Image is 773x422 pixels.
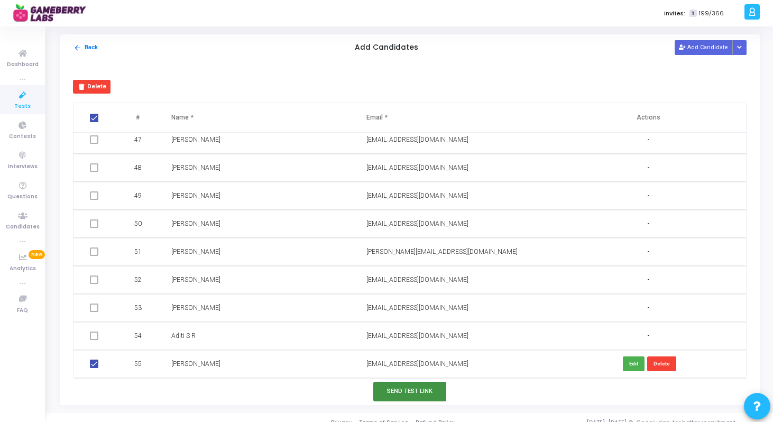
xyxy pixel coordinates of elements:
span: [EMAIL_ADDRESS][DOMAIN_NAME] [366,304,468,311]
button: Delete [647,356,676,371]
span: [PERSON_NAME] [171,136,220,143]
span: [EMAIL_ADDRESS][DOMAIN_NAME] [366,164,468,171]
span: 53 [134,303,142,313]
span: [EMAIL_ADDRESS][DOMAIN_NAME] [366,332,468,340]
span: [PERSON_NAME] [171,276,220,283]
span: [PERSON_NAME] [171,360,220,368]
span: 199/366 [699,9,724,18]
span: Tests [14,102,31,111]
span: [PERSON_NAME] [171,220,220,227]
button: Add Candidate [675,40,733,54]
span: [PERSON_NAME] [171,304,220,311]
span: - [647,191,649,200]
th: # [117,103,160,133]
span: - [647,276,649,285]
span: - [647,247,649,256]
span: 48 [134,163,142,172]
span: [EMAIL_ADDRESS][DOMAIN_NAME] [366,220,468,227]
span: 51 [134,247,142,256]
span: [EMAIL_ADDRESS][DOMAIN_NAME] [366,192,468,199]
h5: Add Candidates [355,43,418,52]
span: Questions [7,192,38,201]
span: - [647,135,649,144]
span: - [647,219,649,228]
span: [EMAIL_ADDRESS][DOMAIN_NAME] [366,136,468,143]
span: New [29,250,45,259]
button: Send Test Link [373,382,446,401]
div: Button group with nested dropdown [732,40,747,54]
span: - [647,332,649,341]
th: Actions [551,103,746,133]
span: [PERSON_NAME] [171,164,220,171]
span: Analytics [10,264,36,273]
th: Name * [161,103,356,133]
mat-icon: arrow_back [73,44,81,52]
th: Email * [356,103,551,133]
span: 54 [134,331,142,341]
span: Candidates [6,223,40,232]
button: Back [73,43,98,53]
span: [PERSON_NAME] [171,248,220,255]
img: logo [13,3,93,24]
span: [PERSON_NAME] [171,192,220,199]
span: Aditi S R [171,332,196,340]
span: Contests [9,132,36,141]
span: 52 [134,275,142,285]
button: Delete [73,80,111,94]
span: [EMAIL_ADDRESS][DOMAIN_NAME] [366,276,468,283]
span: [EMAIL_ADDRESS][DOMAIN_NAME] [366,360,468,368]
span: T [689,10,696,17]
span: - [647,163,649,172]
span: 55 [134,359,142,369]
label: Invites: [664,9,685,18]
span: FAQ [17,306,28,315]
span: [PERSON_NAME][EMAIL_ADDRESS][DOMAIN_NAME] [366,248,518,255]
span: Interviews [8,162,38,171]
span: 49 [134,191,142,200]
button: Edit [623,356,645,371]
span: 47 [134,135,142,144]
span: - [647,304,649,313]
span: 50 [134,219,142,228]
span: Dashboard [7,60,39,69]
